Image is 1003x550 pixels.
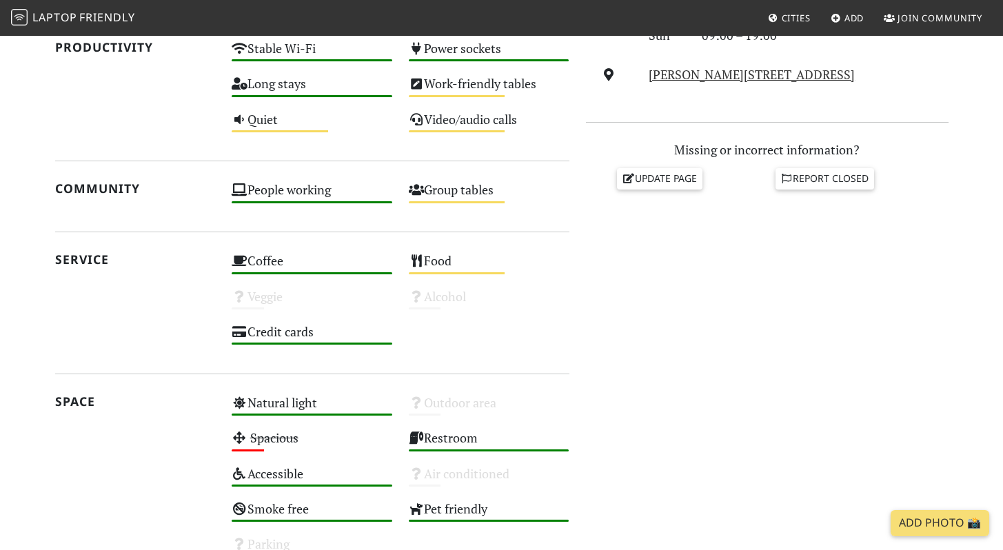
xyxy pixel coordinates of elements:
h2: Productivity [55,40,216,54]
img: LaptopFriendly [11,9,28,26]
div: Credit cards [223,320,401,356]
a: Report closed [776,168,875,189]
h2: Service [55,252,216,267]
span: Friendly [79,10,134,25]
a: Cities [762,6,816,30]
h2: Community [55,181,216,196]
a: LaptopFriendly LaptopFriendly [11,6,135,30]
p: Missing or incorrect information? [586,140,949,160]
a: Update page [617,168,702,189]
div: Stable Wi-Fi [223,37,401,72]
div: Food [401,249,578,285]
div: Restroom [401,427,578,462]
div: Work-friendly tables [401,72,578,108]
div: Coffee [223,249,401,285]
span: Cities [782,12,811,24]
div: Smoke free [223,498,401,533]
div: Video/audio calls [401,108,578,143]
a: Join Community [878,6,988,30]
s: Spacious [250,429,298,446]
div: Air conditioned [401,462,578,498]
div: Natural light [223,391,401,427]
div: Long stays [223,72,401,108]
div: Power sockets [401,37,578,72]
div: Quiet [223,108,401,143]
a: Add Photo 📸 [891,510,989,536]
div: Outdoor area [401,391,578,427]
div: Alcohol [401,285,578,320]
span: Laptop [32,10,77,25]
div: Accessible [223,462,401,498]
div: Pet friendly [401,498,578,533]
div: Veggie [223,285,401,320]
span: Join Community [898,12,982,24]
a: [PERSON_NAME][STREET_ADDRESS] [649,66,855,83]
a: Add [825,6,870,30]
span: Add [844,12,864,24]
h2: Space [55,394,216,409]
div: People working [223,179,401,214]
div: Group tables [401,179,578,214]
